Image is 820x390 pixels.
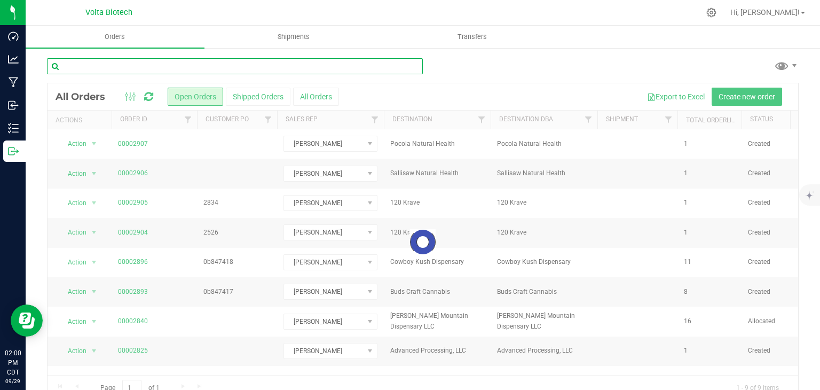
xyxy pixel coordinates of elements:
[11,305,43,337] iframe: Resource center
[8,54,19,65] inline-svg: Analytics
[8,77,19,88] inline-svg: Manufacturing
[263,32,324,42] span: Shipments
[5,377,21,385] p: 09/29
[383,26,562,48] a: Transfers
[730,8,800,17] span: Hi, [PERSON_NAME]!
[8,123,19,134] inline-svg: Inventory
[5,348,21,377] p: 02:00 PM CDT
[443,32,501,42] span: Transfers
[47,58,423,74] input: Search Order ID, Destination, Customer PO...
[90,32,139,42] span: Orders
[8,31,19,42] inline-svg: Dashboard
[8,146,19,157] inline-svg: Outbound
[85,8,132,17] span: Volta Biotech
[204,26,383,48] a: Shipments
[8,100,19,111] inline-svg: Inbound
[705,7,718,18] div: Manage settings
[26,26,204,48] a: Orders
